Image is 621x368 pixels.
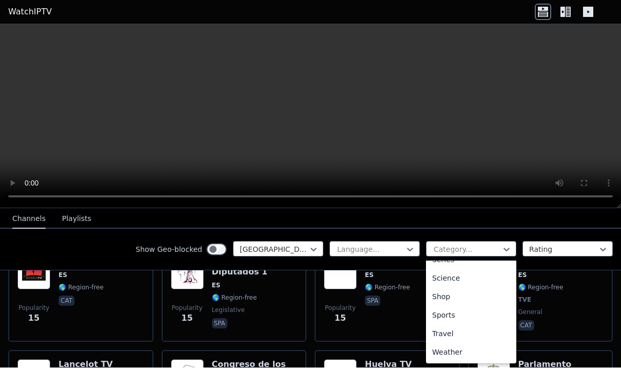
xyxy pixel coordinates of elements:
span: Popularity [18,304,49,312]
img: Congreso de los Diputados 1 [171,257,204,290]
span: 🌎 Region-free [365,284,410,292]
button: Channels [12,210,46,229]
span: ES [59,271,67,280]
span: TVE [518,296,532,304]
span: Popularity [325,304,356,312]
span: 🌎 Region-free [59,284,104,292]
span: legislative [212,306,245,315]
a: WatchIPTV [8,6,52,19]
span: 15 [28,312,40,325]
span: 🌎 Region-free [518,284,564,292]
p: cat [518,321,534,331]
div: Weather [426,343,516,362]
p: spa [212,319,227,329]
p: spa [365,296,380,306]
span: ES [365,271,374,280]
span: general [518,308,542,317]
span: Popularity [171,304,202,312]
img: Bon Dia TV [17,257,50,290]
img: Fibwi [324,257,357,290]
div: Sports [426,306,516,325]
span: ES [212,282,221,290]
div: Travel [426,325,516,343]
span: ES [518,271,527,280]
label: Show Geo-blocked [135,245,202,255]
div: Science [426,269,516,288]
p: cat [59,296,74,306]
button: Playlists [62,210,91,229]
span: 15 [335,312,346,325]
span: 🌎 Region-free [212,294,257,302]
span: 15 [181,312,192,325]
div: Shop [426,288,516,306]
